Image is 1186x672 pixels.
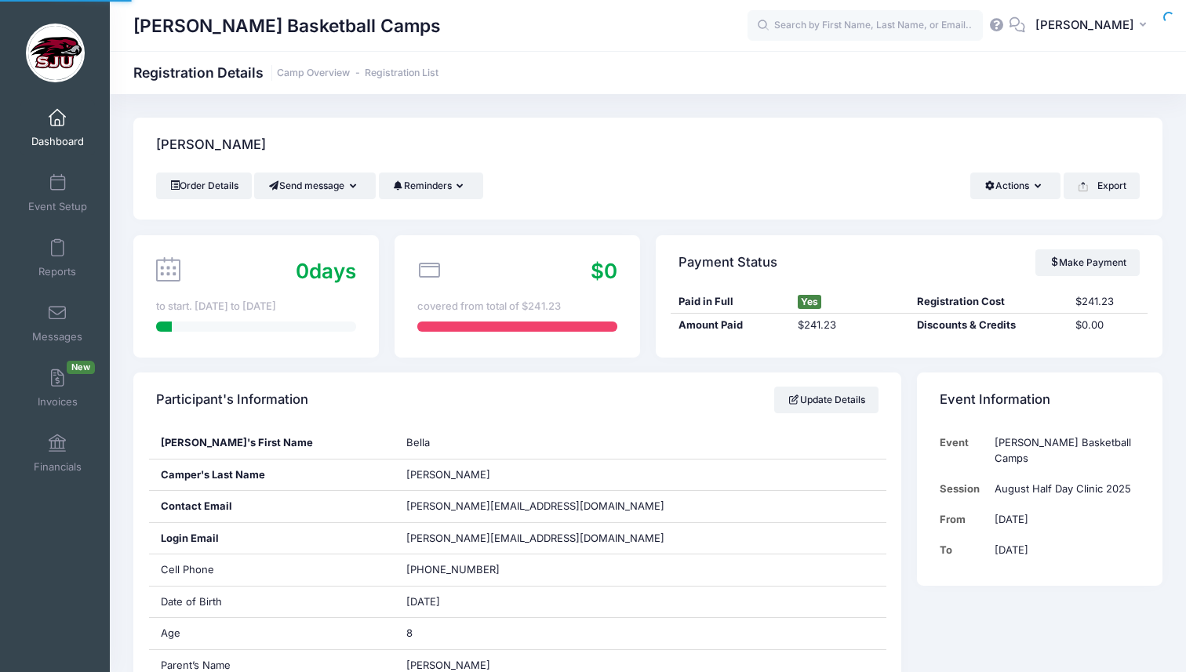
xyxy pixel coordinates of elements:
[31,135,84,148] span: Dashboard
[277,67,350,79] a: Camp Overview
[406,563,500,576] span: [PHONE_NUMBER]
[20,361,95,416] a: InvoicesNew
[988,427,1140,474] td: [PERSON_NAME] Basketball Camps
[296,256,356,286] div: days
[254,173,376,199] button: Send message
[798,295,821,309] span: Yes
[774,387,879,413] a: Update Details
[988,474,1140,504] td: August Half Day Clinic 2025
[149,523,395,554] div: Login Email
[406,436,430,449] span: Bella
[34,460,82,474] span: Financials
[406,627,413,639] span: 8
[678,240,777,285] h4: Payment Status
[149,460,395,491] div: Camper's Last Name
[671,318,790,333] div: Amount Paid
[671,294,790,310] div: Paid in Full
[20,296,95,351] a: Messages
[406,531,664,547] span: [PERSON_NAME][EMAIL_ADDRESS][DOMAIN_NAME]
[156,299,356,314] div: to start. [DATE] to [DATE]
[20,165,95,220] a: Event Setup
[20,231,95,285] a: Reports
[133,8,441,44] h1: [PERSON_NAME] Basketball Camps
[940,427,988,474] td: Event
[988,535,1140,565] td: [DATE]
[38,265,76,278] span: Reports
[149,587,395,618] div: Date of Birth
[1064,173,1140,199] button: Export
[406,499,664,512] span: [PERSON_NAME][EMAIL_ADDRESS][DOMAIN_NAME]
[1068,294,1147,310] div: $241.23
[20,426,95,481] a: Financials
[940,378,1050,423] h4: Event Information
[156,173,252,199] a: Order Details
[67,361,95,374] span: New
[790,318,909,333] div: $241.23
[26,24,85,82] img: Cindy Griffin Basketball Camps
[296,259,309,283] span: 0
[133,64,438,81] h1: Registration Details
[149,554,395,586] div: Cell Phone
[940,474,988,504] td: Session
[38,395,78,409] span: Invoices
[940,504,988,535] td: From
[1068,318,1147,333] div: $0.00
[156,378,308,423] h4: Participant's Information
[406,468,490,481] span: [PERSON_NAME]
[156,123,266,168] h4: [PERSON_NAME]
[28,200,87,213] span: Event Setup
[32,330,82,343] span: Messages
[149,427,395,459] div: [PERSON_NAME]'s First Name
[909,318,1068,333] div: Discounts & Credits
[591,259,617,283] span: $0
[406,659,490,671] span: [PERSON_NAME]
[940,535,988,565] td: To
[149,491,395,522] div: Contact Email
[417,299,617,314] div: covered from total of $241.23
[1025,8,1162,44] button: [PERSON_NAME]
[1035,249,1140,276] a: Make Payment
[988,504,1140,535] td: [DATE]
[20,100,95,155] a: Dashboard
[748,10,983,42] input: Search by First Name, Last Name, or Email...
[149,618,395,649] div: Age
[379,173,483,199] button: Reminders
[365,67,438,79] a: Registration List
[909,294,1068,310] div: Registration Cost
[1035,16,1134,34] span: [PERSON_NAME]
[970,173,1060,199] button: Actions
[406,595,440,608] span: [DATE]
